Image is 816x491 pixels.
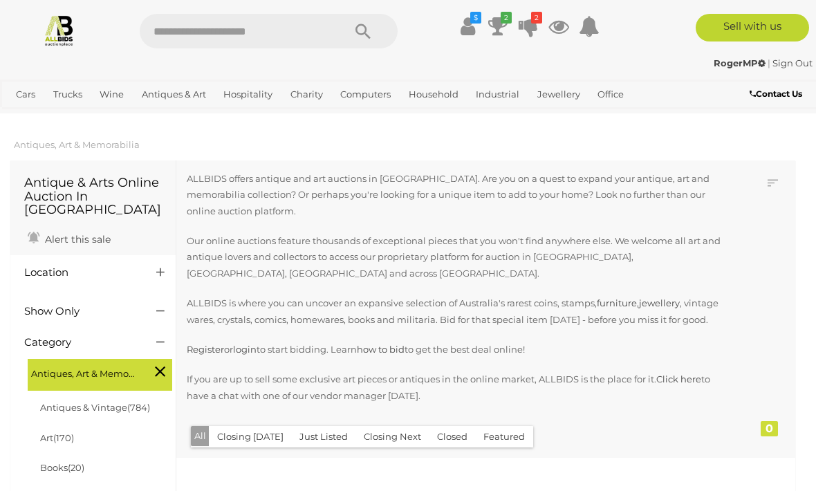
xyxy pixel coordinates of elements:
span: | [768,57,770,68]
span: (170) [53,432,74,443]
i: $ [470,12,481,24]
button: Featured [475,426,533,447]
a: Antiques, Art & Memorabilia [14,139,140,150]
a: login [233,344,257,355]
a: furniture [597,297,637,308]
a: Wine [94,83,129,106]
a: Antiques & Vintage(784) [40,402,150,413]
img: Allbids.com.au [43,14,75,46]
a: Antiques & Art [136,83,212,106]
i: 2 [501,12,512,24]
span: Alert this sale [41,233,111,245]
p: ALLBIDS is where you can uncover an expansive selection of Australia's rarest coins, stamps, , , ... [187,295,725,328]
span: Antiques, Art & Memorabilia [31,362,135,382]
a: Art(170) [40,432,74,443]
a: Trucks [48,83,88,106]
a: Jewellery [532,83,586,106]
span: (20) [68,462,84,473]
a: 2 [488,14,508,39]
a: jewellery [639,297,680,308]
strong: RogerMP [714,57,766,68]
a: Alert this sale [24,228,114,248]
a: Sell with us [696,14,809,41]
a: Industrial [470,83,525,106]
button: Closed [429,426,476,447]
h4: Location [24,267,136,279]
p: If you are up to sell some exclusive art pieces or antiques in the online market, ALLBIDS is the ... [187,371,725,404]
div: 0 [761,421,778,436]
h1: Antique & Arts Online Auction In [GEOGRAPHIC_DATA] [24,176,162,217]
button: Closing [DATE] [209,426,292,447]
a: 2 [518,14,539,39]
button: Just Listed [291,426,356,447]
a: Charity [285,83,328,106]
a: Computers [335,83,396,106]
a: how to bid [357,344,405,355]
a: Click here [656,373,701,385]
a: $ [457,14,478,39]
h4: Category [24,337,136,349]
b: Contact Us [750,89,802,99]
a: [GEOGRAPHIC_DATA] [57,106,166,129]
a: Contact Us [750,86,806,102]
button: Search [328,14,398,48]
span: (784) [127,402,150,413]
a: RogerMP [714,57,768,68]
a: Sign Out [772,57,813,68]
p: Our online auctions feature thousands of exceptional pieces that you won't find anywhere else. We... [187,233,725,281]
a: Books(20) [40,462,84,473]
p: ALLBIDS offers antique and art auctions in [GEOGRAPHIC_DATA]. Are you on a quest to expand your a... [187,171,725,219]
p: or to start bidding. Learn to get the best deal online! [187,342,725,358]
a: Register [187,344,224,355]
a: Household [403,83,464,106]
button: Closing Next [355,426,429,447]
a: Hospitality [218,83,278,106]
a: Office [592,83,629,106]
h4: Show Only [24,306,136,317]
i: 2 [531,12,542,24]
button: All [191,426,210,446]
a: Sports [10,106,50,129]
a: Cars [10,83,41,106]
